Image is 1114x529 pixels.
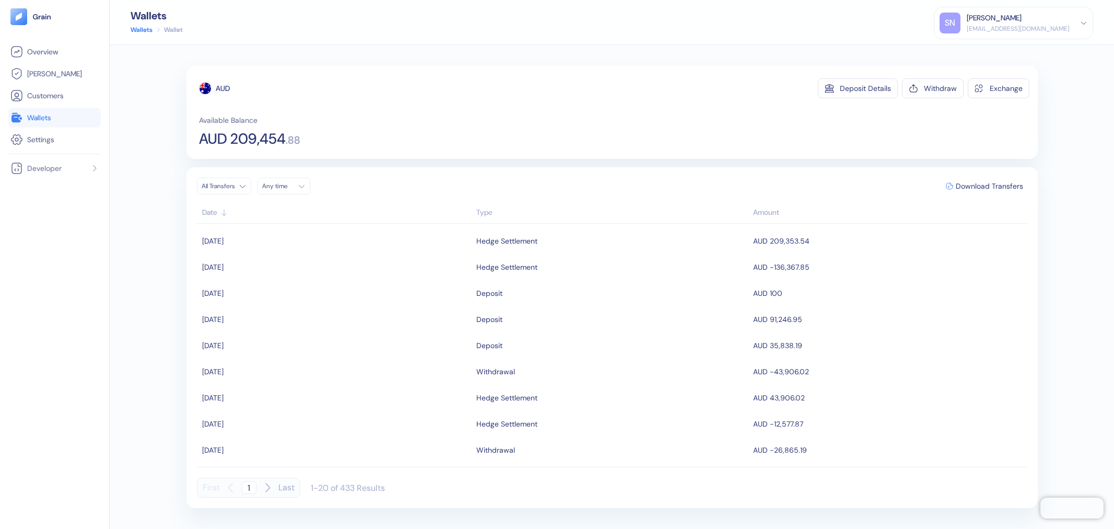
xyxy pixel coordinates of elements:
[27,68,82,79] span: [PERSON_NAME]
[968,78,1029,98] button: Exchange
[257,178,310,194] button: Any time
[10,111,99,124] a: Wallets
[476,337,502,354] div: Deposit
[753,207,1022,218] div: Sort descending
[967,24,1070,33] div: [EMAIL_ADDRESS][DOMAIN_NAME]
[753,445,807,455] span: AUD -26,865.19
[476,389,537,407] div: Hedge Settlement
[753,341,802,350] span: AUD 35,838.19
[27,112,51,123] span: Wallets
[924,85,957,92] div: Withdraw
[199,115,257,125] span: Available Balance
[1040,498,1104,519] iframe: Chatra live chat
[476,258,537,276] div: Hedge Settlement
[203,478,220,498] button: First
[27,163,62,174] span: Developer
[10,67,99,80] a: [PERSON_NAME]
[956,182,1023,190] span: Download Transfers
[940,13,960,33] div: SN
[27,90,64,101] span: Customers
[202,262,224,272] span: [DATE]
[10,45,99,58] a: Overview
[840,85,891,92] div: Deposit Details
[990,85,1023,92] div: Exchange
[476,232,537,250] div: Hedge Settlement
[202,419,224,429] span: [DATE]
[476,207,748,218] div: Sort ascending
[202,289,224,298] span: [DATE]
[10,133,99,146] a: Settings
[202,393,224,402] span: [DATE]
[27,47,58,57] span: Overview
[286,135,300,145] span: . 88
[131,25,153,34] a: Wallets
[311,482,385,493] div: 1-20 of 433 Results
[753,262,810,272] span: AUD -136,367.85
[131,10,183,21] div: Wallets
[753,367,809,376] span: AUD -43,906.02
[202,341,224,350] span: [DATE]
[902,78,964,98] button: Withdraw
[278,478,295,498] button: Last
[27,134,54,145] span: Settings
[753,419,803,429] span: AUD -12,577.87
[476,310,502,328] div: Deposit
[818,78,898,98] button: Deposit Details
[967,13,1022,24] div: [PERSON_NAME]
[202,315,224,324] span: [DATE]
[199,132,286,146] span: AUD 209,454
[476,363,515,381] div: Withdrawal
[476,415,537,433] div: Hedge Settlement
[10,8,27,25] img: logo-tablet-V2.svg
[753,393,805,402] span: AUD 43,906.02
[942,178,1027,194] button: Download Transfers
[476,284,502,302] div: Deposit
[476,441,515,459] div: Withdrawal
[202,367,224,376] span: [DATE]
[202,445,224,455] span: [DATE]
[753,236,810,246] span: AUD 209,353.54
[753,315,802,324] span: AUD 91,246.95
[262,182,294,190] div: Any time
[753,289,782,298] span: AUD 100
[202,236,224,246] span: [DATE]
[202,207,471,218] div: Sort ascending
[32,13,52,20] img: logo
[10,89,99,102] a: Customers
[216,83,230,94] div: AUD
